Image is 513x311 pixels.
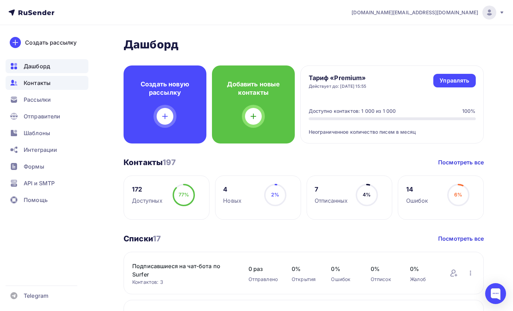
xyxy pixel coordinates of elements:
[406,185,428,194] div: 14
[132,196,163,205] div: Доступных
[24,79,50,87] span: Контакты
[352,6,505,20] a: [DOMAIN_NAME][EMAIL_ADDRESS][DOMAIN_NAME]
[24,62,50,70] span: Дашборд
[309,108,396,115] div: Доступно контактов: 1 000 из 1 000
[6,59,88,73] a: Дашборд
[6,126,88,140] a: Шаблоны
[331,265,356,273] span: 0%
[124,234,161,243] h3: Списки
[163,158,176,167] span: 197
[24,95,51,104] span: Рассылки
[440,77,469,85] div: Управлять
[24,146,57,154] span: Интеграции
[6,93,88,107] a: Рассылки
[315,196,348,205] div: Отписанных
[371,265,396,273] span: 0%
[406,196,428,205] div: Ошибок
[153,234,161,243] span: 17
[438,234,484,243] a: Посмотреть все
[292,265,317,273] span: 0%
[132,279,235,286] div: Контактов: 3
[371,276,396,283] div: Отписок
[271,192,279,197] span: 2%
[24,291,48,300] span: Telegram
[24,112,61,120] span: Отправители
[132,262,235,279] a: Подписавшиеся на чат-бота по Surfer
[6,76,88,90] a: Контакты
[6,160,88,173] a: Формы
[124,38,484,52] h2: Дашборд
[24,129,50,137] span: Шаблоны
[24,179,55,187] span: API и SMTP
[309,120,476,135] div: Неограниченное количество писем в месяц
[315,185,348,194] div: 7
[248,276,278,283] div: Отправлено
[179,192,189,197] span: 77%
[223,80,284,97] h4: Добавить новые контакты
[6,109,88,123] a: Отправители
[462,108,476,115] div: 100%
[24,162,44,171] span: Формы
[223,196,242,205] div: Новых
[309,84,366,89] div: Действует до: [DATE] 15:55
[331,276,356,283] div: Ошибок
[24,196,48,204] span: Помощь
[124,157,176,167] h3: Контакты
[410,276,435,283] div: Жалоб
[292,276,317,283] div: Открытия
[410,265,435,273] span: 0%
[309,74,366,82] h4: Тариф «Premium»
[132,185,163,194] div: 172
[135,80,195,97] h4: Создать новую рассылку
[223,185,242,194] div: 4
[248,265,278,273] span: 0 раз
[438,158,484,166] a: Посмотреть все
[363,192,371,197] span: 4%
[25,38,77,47] div: Создать рассылку
[352,9,478,16] span: [DOMAIN_NAME][EMAIL_ADDRESS][DOMAIN_NAME]
[454,192,462,197] span: 6%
